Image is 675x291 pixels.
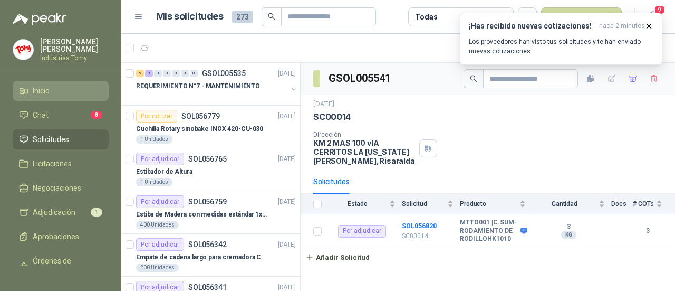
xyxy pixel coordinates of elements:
div: 6 [136,70,144,77]
p: [DATE] [278,111,296,121]
span: 1 [91,208,102,217]
a: Adjudicación1 [13,202,109,222]
a: Añadir Solicitud [301,248,675,266]
th: Producto [460,194,532,214]
p: Industrias Tomy [40,55,109,61]
span: Producto [460,200,517,208]
p: SOL056342 [188,241,227,248]
div: 0 [181,70,189,77]
span: Solicitudes [33,134,69,145]
img: Logo peakr [13,13,66,25]
button: ¡Has recibido nuevas cotizaciones!hace 2 minutos Los proveedores han visto tus solicitudes y te h... [460,13,662,65]
a: Aprobaciones [13,227,109,247]
th: Solicitud [402,194,460,214]
img: Company Logo [13,40,33,60]
a: Licitaciones [13,154,109,174]
a: Por cotizarSOL056779[DATE] Cuchilla Rotary sinobake INOX 420-CU-0301 Unidades [121,106,300,148]
span: hace 2 minutos [599,22,645,31]
div: 0 [190,70,198,77]
span: Órdenes de Compra [33,255,99,278]
div: Solicitudes [313,176,350,187]
span: # COTs [633,200,654,208]
h3: GSOL005541 [329,70,392,87]
p: [DATE] [313,99,334,109]
div: 9 [145,70,153,77]
p: Los proveedores han visto tus solicitudes y te han enviado nuevas cotizaciones. [469,37,653,56]
p: Estiba de Madera con medidas estándar 1x120x15 de alto [136,210,267,220]
div: Por adjudicar [136,238,184,251]
span: Inicio [33,85,50,97]
th: # COTs [633,194,675,214]
p: [DATE] [278,197,296,207]
a: SOL056820 [402,222,437,230]
p: SOL056779 [181,112,220,120]
p: SC00014 [313,111,351,123]
div: 1 Unidades [136,178,172,186]
span: Estado [328,200,387,208]
div: 0 [163,70,171,77]
div: 0 [172,70,180,77]
span: search [268,13,275,20]
a: Por adjudicarSOL056342[DATE] Empate de cadena largo para cremadora C200 Unidades [121,234,300,277]
h3: ¡Has recibido nuevas cotizaciones! [469,22,595,31]
a: Chat8 [13,105,109,125]
div: KG [561,231,576,239]
p: SOL056765 [188,155,227,163]
span: Licitaciones [33,158,72,170]
span: search [470,75,477,82]
b: MTTO001 | C.SUM-RODAMIENTO DE RODILLOHK1010 [460,219,518,243]
p: REQUERIMIENTO N°7 - MANTENIMIENTO [136,81,260,91]
span: Aprobaciones [33,231,79,242]
span: Chat [33,109,49,121]
span: 9 [654,5,666,15]
p: SOL056341 [188,284,227,291]
h1: Mis solicitudes [156,9,224,24]
button: Nueva solicitud [541,7,622,26]
div: 400 Unidades [136,221,179,229]
p: Estibador de Altura [136,167,192,177]
a: Por adjudicarSOL056765[DATE] Estibador de Altura1 Unidades [121,148,300,191]
span: Solicitud [402,200,445,208]
a: Inicio [13,81,109,101]
p: Cuchilla Rotary sinobake INOX 420-CU-030 [136,124,263,134]
span: Adjudicación [33,206,75,218]
p: GSOL005535 [202,70,246,77]
button: Añadir Solicitud [301,248,374,266]
p: SC00014 [402,231,454,241]
p: Dirección [313,131,415,138]
span: Cantidad [532,200,596,208]
p: SOL056759 [188,198,227,205]
p: [PERSON_NAME] [PERSON_NAME] [40,38,109,53]
div: Por adjudicar [136,153,184,165]
p: [DATE] [278,154,296,164]
a: Por adjudicarSOL056759[DATE] Estiba de Madera con medidas estándar 1x120x15 de alto400 Unidades [121,191,300,234]
th: Docs [611,194,633,214]
a: Negociaciones [13,178,109,198]
b: 3 [633,226,662,236]
div: Todas [415,11,437,23]
span: 8 [91,111,102,119]
p: [DATE] [278,240,296,250]
th: Estado [328,194,402,214]
div: 200 Unidades [136,264,179,272]
b: 3 [532,223,605,231]
a: Solicitudes [13,129,109,149]
p: Empate de cadena largo para cremadora C [136,252,261,262]
div: Por adjudicar [338,225,386,238]
div: 1 Unidades [136,135,172,144]
th: Cantidad [532,194,611,214]
button: 9 [643,7,662,26]
span: 273 [232,11,253,23]
p: KM 2 MAS 100 vIA CERRITOS LA [US_STATE] [PERSON_NAME] , Risaralda [313,138,415,165]
div: 0 [154,70,162,77]
div: Por cotizar [136,110,177,123]
span: Negociaciones [33,182,81,194]
p: [DATE] [278,69,296,79]
div: Por adjudicar [136,195,184,208]
a: 6 9 0 0 0 0 0 GSOL005535[DATE] REQUERIMIENTO N°7 - MANTENIMIENTO [136,67,298,101]
a: Órdenes de Compra [13,251,109,283]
